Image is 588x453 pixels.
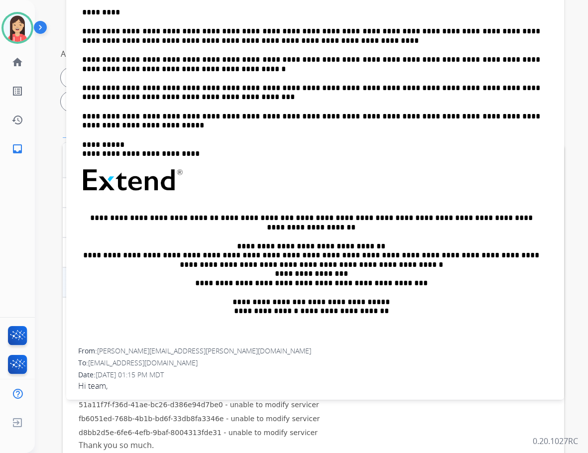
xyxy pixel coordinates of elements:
div: From: [78,346,552,356]
img: avatar [3,14,31,42]
span: [DATE] 01:15 PM MDT [96,370,164,379]
p: 0.20.1027RC [533,435,578,447]
mat-icon: history [11,114,23,126]
div: Status: New - Reply [61,68,166,88]
p: 51a11f7f-f36d-41ae-bc26-d386e94d7be0 - unable to modify servicer [79,399,454,411]
mat-icon: inbox [11,143,23,155]
p: d8bb2d5e-6fe6-4efb-9baf-8004313fde31 - unable to modify servicer [79,427,454,439]
mat-icon: list_alt [11,85,23,97]
mat-icon: home [11,56,23,68]
span: [PERSON_NAME][EMAIL_ADDRESS][PERSON_NAME][DOMAIN_NAME] [97,346,311,355]
div: Date: [78,370,552,380]
div: Status: On Hold - Pending Parts [61,92,213,112]
p: Emails (12) [63,125,111,138]
p: Applied filters: [61,48,115,60]
div: Thank you so much. [79,439,454,451]
p: fb6051ed-768b-4b1b-bd6f-33db8fa3346e - unable to modify servicer [79,413,454,425]
div: Hi team, [78,380,552,392]
div: To: [78,358,552,368]
span: [EMAIL_ADDRESS][DOMAIN_NAME] [88,358,198,367]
